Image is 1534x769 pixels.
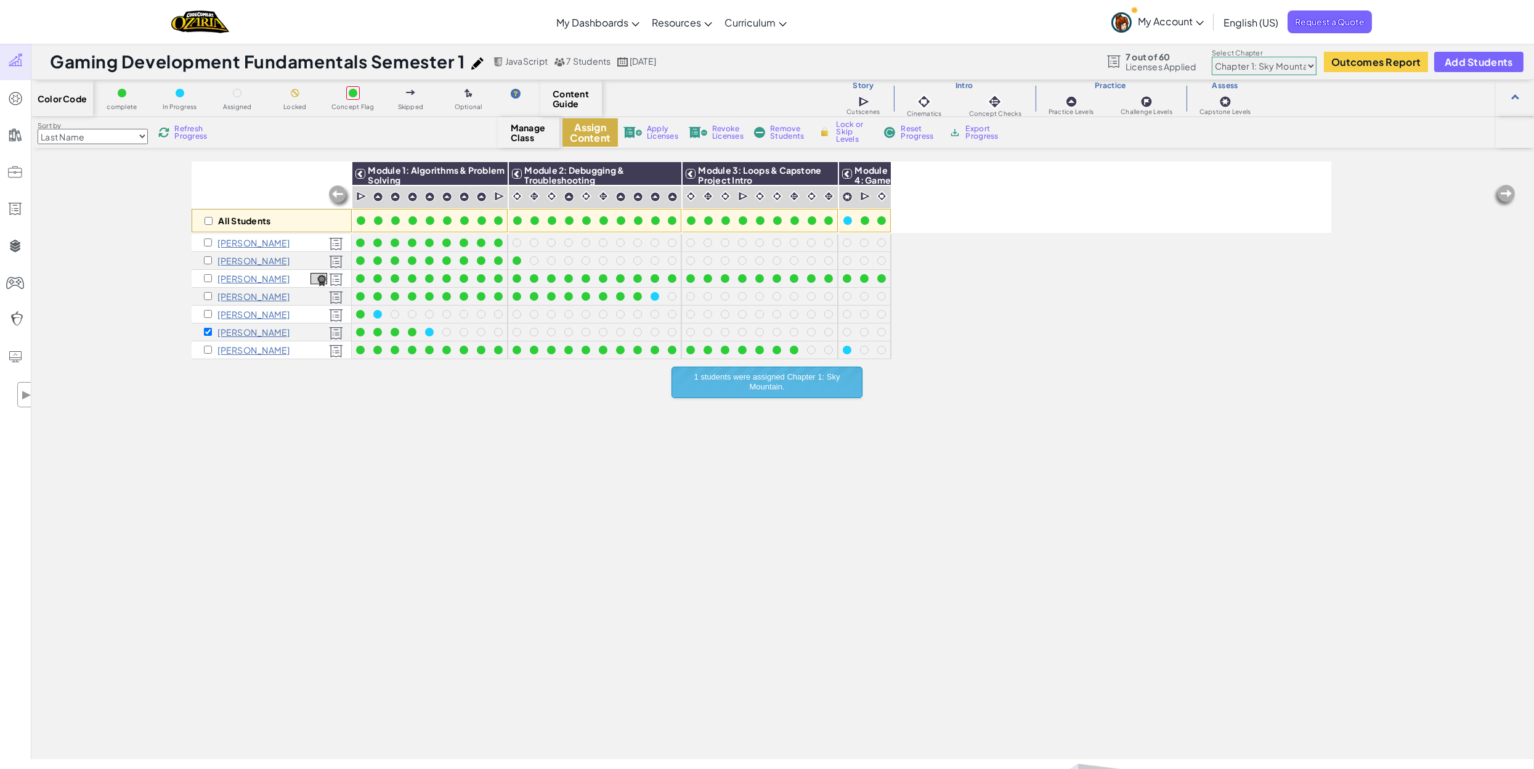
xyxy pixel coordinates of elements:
span: Lock or Skip Levels [836,121,872,143]
span: Skipped [398,104,424,110]
p: Ben Nielsen [218,309,290,319]
img: IconSkippedLevel.svg [406,90,415,95]
img: IconCapstoneLevel.svg [842,192,853,202]
img: Licensed [329,344,343,358]
img: IconCinematic.svg [511,190,523,202]
h3: Practice [1035,81,1186,91]
img: IconPracticeLevel.svg [459,192,469,202]
span: 7 Students [566,55,611,67]
img: IconCinematic.svg [771,190,783,202]
img: IconCapstoneLevel.svg [1219,96,1232,108]
span: Add Students [1445,57,1512,67]
span: Export Progress [966,125,1004,140]
img: IconReload.svg [158,127,169,138]
img: IconPracticeLevel.svg [390,192,400,202]
p: Britney Minear [218,291,290,301]
span: Apply Licenses [647,125,678,140]
span: My Dashboards [556,16,628,29]
img: Licensed [329,273,343,287]
a: Resources [646,6,718,39]
img: IconCinematic.svg [546,190,558,202]
img: IconPracticeLevel.svg [442,192,452,202]
img: IconInteractive.svg [598,190,609,202]
a: View Course Completion Certificate [310,271,327,285]
img: IconInteractive.svg [986,93,1004,110]
p: Andrew Rogers [218,327,290,337]
h1: Gaming Development Fundamentals Semester 1 [50,50,465,73]
img: Licensed [329,309,343,322]
span: JavaScript [505,55,548,67]
img: IconCinematic.svg [685,190,697,202]
span: Curriculum [724,16,776,29]
img: calendar.svg [617,57,628,67]
img: Licensed [329,255,343,269]
img: avatar [1111,12,1132,33]
span: Module 2: Debugging & Troubleshooting [525,165,625,185]
span: Content Guide [553,89,589,108]
label: Sort by [38,121,148,131]
img: certificate-icon.png [310,273,327,287]
span: Manage Class [511,123,547,142]
img: IconPracticeLevel.svg [650,192,660,202]
span: Remove Students [770,125,807,140]
span: In Progress [163,104,197,110]
h3: Intro [893,81,1034,91]
img: javascript.png [493,57,504,67]
img: Licensed [329,291,343,304]
img: IconCutscene.svg [860,190,872,203]
img: IconCutscene.svg [738,190,750,203]
img: IconPracticeLevel.svg [407,192,418,202]
button: Outcomes Report [1324,52,1428,72]
span: Refresh Progress [174,125,213,140]
span: complete [107,104,137,110]
span: Concept Flag [331,104,375,110]
span: Assigned [223,104,252,110]
img: IconCutscene.svg [494,190,506,203]
img: Licensed [329,237,343,251]
span: English (US) [1224,16,1278,29]
span: Module 4: Game Design & Capstone Project [855,165,898,215]
span: Challenge Levels [1121,108,1172,115]
img: IconCinematic.svg [915,93,933,110]
p: Dixie Dalton [218,256,290,266]
img: IconLock.svg [818,126,831,137]
button: Add Students [1434,52,1523,72]
span: 1 students were assigned Chapter 1: Sky Mountain. [694,372,840,391]
img: IconCinematic.svg [754,190,766,202]
img: iconPencil.svg [471,57,484,70]
img: IconInteractive.svg [823,190,835,202]
label: Select Chapter [1212,48,1317,58]
span: Locked [283,104,306,110]
span: 7 out of 60 [1126,52,1196,62]
img: MultipleUsers.png [554,57,565,67]
img: IconPracticeLevel.svg [564,192,574,202]
span: Cinematics [907,110,941,117]
span: Resources [652,16,701,29]
span: Optional [455,104,482,110]
span: My Account [1138,15,1204,28]
a: Ozaria by CodeCombat logo [171,9,229,35]
img: Arrow_Left_Inactive.png [1492,184,1517,208]
img: IconPracticeLevel.svg [373,192,383,202]
span: Licenses Applied [1126,62,1196,71]
span: Reset Progress [901,125,938,140]
img: IconPracticeLevel.svg [615,192,626,202]
img: Home [171,9,229,35]
p: Damian Ames [218,238,290,248]
img: IconInteractive.svg [529,190,540,202]
span: Practice Levels [1049,108,1094,115]
span: Cutscenes [846,108,880,115]
h3: Assess [1186,81,1264,91]
span: Color Code [38,94,87,104]
a: Request a Quote [1288,10,1372,33]
img: IconPracticeLevel.svg [476,192,487,202]
button: Assign Content [562,118,618,147]
p: Deborah James [218,274,290,283]
p: Camrynn Vanover [218,345,290,355]
img: Licensed [329,327,343,340]
img: IconInteractive.svg [789,190,800,202]
a: Curriculum [718,6,793,39]
img: IconOptionalLevel.svg [465,89,473,99]
img: IconCutscene.svg [858,95,871,108]
span: [DATE] [630,55,656,67]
